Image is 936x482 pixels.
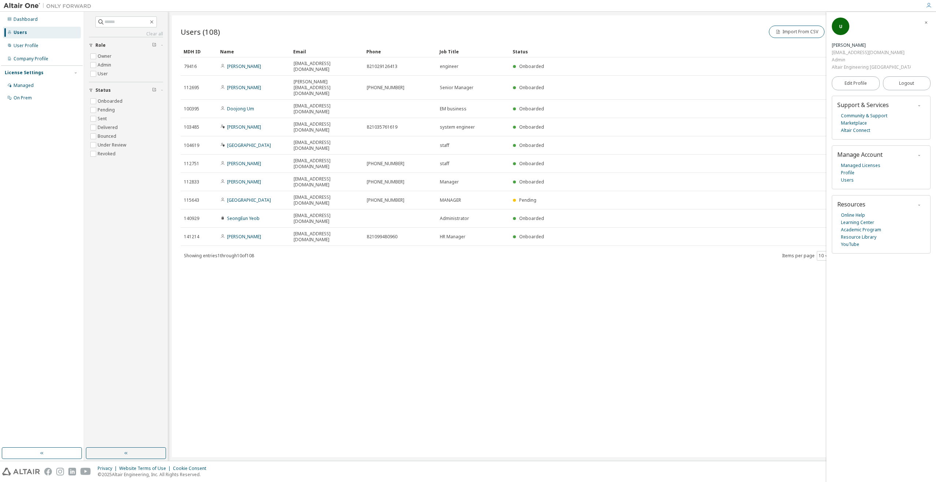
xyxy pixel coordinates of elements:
[227,106,254,112] a: Doojong Um
[293,46,361,57] div: Email
[173,466,211,471] div: Cookie Consent
[440,197,461,203] span: MANAGER
[440,234,465,240] span: HR Manager
[841,234,876,241] a: Resource Library
[367,161,404,167] span: [PHONE_NUMBER]
[294,176,360,188] span: [EMAIL_ADDRESS][DOMAIN_NAME]
[841,169,854,177] a: Profile
[367,234,397,240] span: 821099480960
[119,466,173,471] div: Website Terms of Use
[184,234,199,240] span: 141214
[184,106,199,112] span: 100395
[227,63,261,69] a: [PERSON_NAME]
[5,70,44,76] div: License Settings
[440,106,467,112] span: EM business
[184,143,199,148] span: 104619
[184,161,199,167] span: 112751
[294,158,360,170] span: [EMAIL_ADDRESS][DOMAIN_NAME]
[294,61,360,72] span: [EMAIL_ADDRESS][DOMAIN_NAME]
[181,27,220,37] span: Users (108)
[2,468,40,475] img: altair_logo.svg
[832,42,911,49] div: Uihyun Seo
[440,179,459,185] span: Manager
[98,123,119,132] label: Delivered
[819,253,829,259] button: 10
[184,216,199,221] span: 140929
[883,76,931,90] button: Logout
[294,103,360,115] span: [EMAIL_ADDRESS][DOMAIN_NAME]
[98,61,113,69] label: Admin
[519,106,544,112] span: Onboarded
[227,124,261,130] a: [PERSON_NAME]
[837,151,883,159] span: Manage Account
[227,142,271,148] a: [GEOGRAPHIC_DATA]
[98,141,128,149] label: Under Review
[439,46,507,57] div: Job Title
[837,101,889,109] span: Support & Services
[519,160,544,167] span: Onboarded
[44,468,52,475] img: facebook.svg
[184,64,197,69] span: 79416
[98,149,117,158] label: Revoked
[294,231,360,243] span: [EMAIL_ADDRESS][DOMAIN_NAME]
[367,124,397,130] span: 821035761619
[184,124,199,130] span: 103485
[367,179,404,185] span: [PHONE_NUMBER]
[841,112,887,119] a: Community & Support
[294,140,360,151] span: [EMAIL_ADDRESS][DOMAIN_NAME]
[841,241,859,248] a: YouTube
[841,162,880,169] a: Managed Licenses
[98,106,116,114] label: Pending
[440,124,475,130] span: system engineer
[519,63,544,69] span: Onboarded
[294,213,360,224] span: [EMAIL_ADDRESS][DOMAIN_NAME]
[14,43,38,49] div: User Profile
[841,177,854,184] a: Users
[440,143,449,148] span: staff
[837,200,865,208] span: Resources
[839,23,842,30] span: U
[227,84,261,91] a: [PERSON_NAME]
[832,76,880,90] a: Edit Profile
[184,253,254,259] span: Showing entries 1 through 10 of 108
[440,216,469,221] span: Administrator
[841,127,870,134] a: Altair Connect
[841,119,867,127] a: Marketplace
[519,234,544,240] span: Onboarded
[227,160,261,167] a: [PERSON_NAME]
[440,64,458,69] span: engineer
[98,132,118,141] label: Bounced
[227,215,260,221] a: SeongEun Yeob
[184,197,199,203] span: 115643
[98,466,119,471] div: Privacy
[80,468,91,475] img: youtube.svg
[845,80,867,86] span: Edit Profile
[294,194,360,206] span: [EMAIL_ADDRESS][DOMAIN_NAME]
[899,80,914,87] span: Logout
[152,42,156,48] span: Clear filter
[152,87,156,93] span: Clear filter
[519,215,544,221] span: Onboarded
[14,16,38,22] div: Dashboard
[227,197,271,203] a: [GEOGRAPHIC_DATA]
[294,121,360,133] span: [EMAIL_ADDRESS][DOMAIN_NAME]
[841,212,865,219] a: Online Help
[56,468,64,475] img: instagram.svg
[782,251,830,261] span: Items per page
[832,49,911,56] div: [EMAIL_ADDRESS][DOMAIN_NAME]
[14,95,32,101] div: On Prem
[440,85,473,91] span: Senior Manager
[95,42,106,48] span: Role
[220,46,287,57] div: Name
[519,142,544,148] span: Onboarded
[832,56,911,64] div: Admin
[4,2,95,10] img: Altair One
[14,30,27,35] div: Users
[98,471,211,478] p: © 2025 Altair Engineering, Inc. All Rights Reserved.
[98,69,109,78] label: User
[841,226,881,234] a: Academic Program
[184,46,214,57] div: MDH ID
[519,84,544,91] span: Onboarded
[98,114,108,123] label: Sent
[89,31,163,37] a: Clear all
